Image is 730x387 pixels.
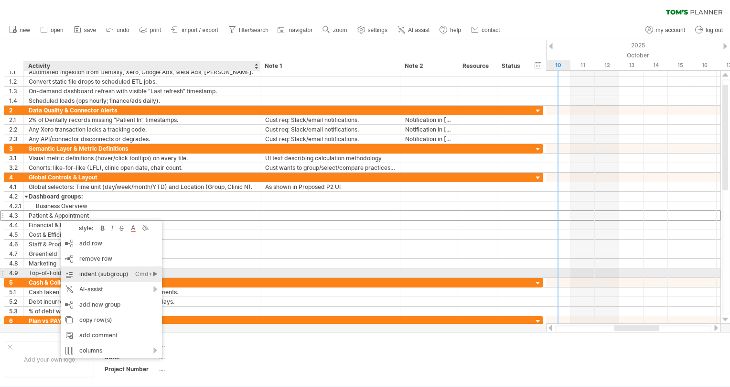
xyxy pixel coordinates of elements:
div: UI text describing calculation methodology [265,154,395,163]
a: filter/search [226,24,271,36]
span: remove row [79,255,112,262]
div: Cash & Collections [29,278,255,287]
span: AI assist [408,27,429,33]
span: new [20,27,30,33]
div: Cust wants to group/select/compare practices by these [265,163,395,172]
div: Notification in [GEOGRAPHIC_DATA] [405,134,453,144]
div: Staff & Productivity [29,240,255,249]
div: Debt incurred [DATE] (£); aged debt <30 / >30 days. [29,297,255,306]
div: Visual metric definitions (hover/click tooltips) on every tile. [29,154,255,163]
div: Cust req: Slack/email notifications. [265,134,395,144]
div: .... [159,365,239,373]
div: Greenfield [29,249,255,258]
div: 2% of Dentally records missing “Patient In” timestamps. [29,115,255,124]
div: Cust req: Slack/email notifications. [265,125,395,134]
div: Convert static file drops to scheduled ETL jobs. [29,77,255,86]
div: Project Number [105,365,157,373]
div: 1.2 [9,77,23,86]
a: help [437,24,464,36]
div: 4.9 [9,268,23,277]
div: copy row(s) [61,312,162,328]
span: save [84,27,96,33]
div: 4.4 [9,221,23,230]
a: AI assist [395,24,432,36]
div: Status [502,61,523,71]
div: Scheduled loads (ops hourly; finance/ads daily). [29,96,255,105]
div: % of debt with no future appointment. [29,307,255,316]
div: indent (subgroup) [61,266,162,282]
div: Dashboard groups: [29,192,255,201]
a: new [7,24,33,36]
div: add comment [61,328,162,343]
div: Marketing [29,259,255,268]
div: 2 [9,106,23,115]
div: Resource [462,61,492,71]
a: import / export [169,24,221,36]
div: On-demand dashboard refresh with visible “Last refresh” timestamp. [29,87,255,96]
a: print [137,24,164,36]
div: Thursday, 16 October 2025 [692,60,717,70]
div: Monday, 13 October 2025 [619,60,644,70]
div: Plan vs PAYG [29,316,255,325]
div: .... [159,341,239,349]
div: .... [159,353,239,361]
div: 5 [9,278,23,287]
div: columns [61,343,162,358]
div: Note 2 [405,61,452,71]
div: Notification in [GEOGRAPHIC_DATA] [405,115,453,124]
span: settings [368,27,387,33]
span: log out [706,27,723,33]
div: Cost & Efficiency [29,230,255,239]
div: Sunday, 12 October 2025 [595,60,619,70]
a: settings [355,24,390,36]
div: Tuesday, 14 October 2025 [644,60,668,70]
span: zoom [333,27,347,33]
div: 4.8 [9,259,23,268]
div: 2.3 [9,134,23,144]
div: Financial & Revenue [29,221,255,230]
div: 5.1 [9,287,23,297]
div: 2.1 [9,115,23,124]
div: Cash taken [DATE] (£): invoices vs advance payments. [29,287,255,297]
div: style: [64,224,98,232]
div: Add your own logo [5,342,94,377]
div: Cust req: Slack/email notifications. [265,115,395,124]
div: As shown in Proposed P2 UI [265,182,395,191]
div: Cohorts: like-for-like (LFL), clinic open date, chair count. [29,163,255,172]
div: Business Overview [29,201,255,210]
div: Data Quality & Connector Alerts [29,106,255,115]
a: log out [693,24,726,36]
div: 4.1 [9,182,23,191]
div: Any API/connector disconnects or degrades. [29,134,255,144]
span: help [450,27,461,33]
div: 4.2.1 [9,201,23,210]
div: Notification in [GEOGRAPHIC_DATA] [405,125,453,134]
span: print [150,27,161,33]
div: 4 [9,173,23,182]
div: 3.1 [9,154,23,163]
span: import / export [182,27,218,33]
div: Semantic Layer & Metric Definitions [29,144,255,153]
div: Patient & Appointment [29,211,255,220]
div: 4.2 [9,192,23,201]
div: 4.7 [9,249,23,258]
div: 1.3 [9,87,23,96]
a: navigator [276,24,315,36]
div: 5.2 [9,297,23,306]
div: Automated ingestion from Dentally, Xero, Google Ads, Meta Ads, [PERSON_NAME]. [29,67,255,77]
a: open [38,24,66,36]
div: add new group [61,297,162,312]
a: my account [643,24,688,36]
div: 4.3 [9,211,23,220]
a: undo [104,24,132,36]
div: 4.6 [9,240,23,249]
div: AI-assist [61,282,162,297]
div: 5.3 [9,307,23,316]
a: zoom [320,24,350,36]
div: Wednesday, 15 October 2025 [668,60,692,70]
span: filter/search [239,27,268,33]
div: 2.2 [9,125,23,134]
div: Global Controls & Layout [29,173,255,182]
div: 4.5 [9,230,23,239]
div: Cmd+► [135,266,158,282]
